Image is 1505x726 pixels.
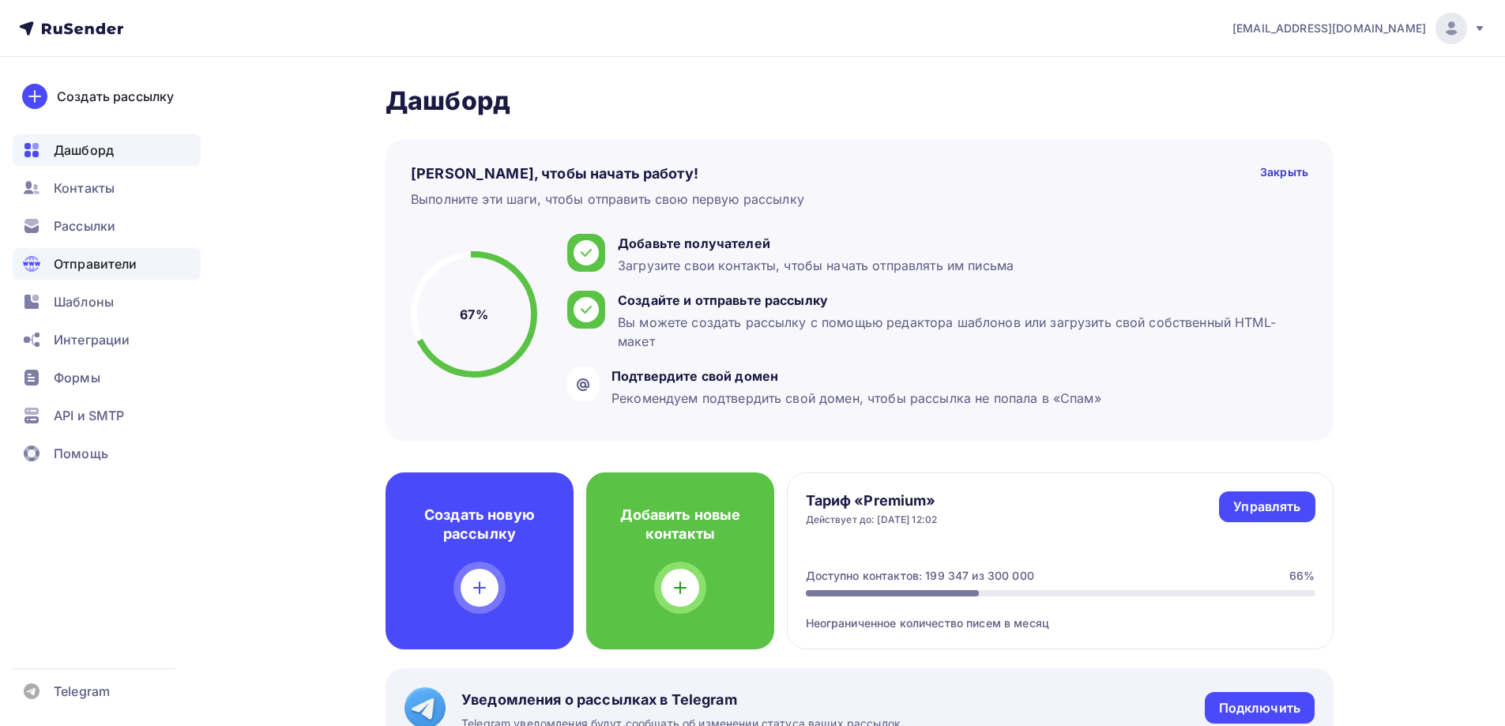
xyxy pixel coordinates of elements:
a: Отправители [13,248,201,280]
span: Уведомления о рассылках в Telegram [461,690,904,709]
span: Дашборд [54,141,114,160]
a: Формы [13,362,201,393]
h5: 67% [460,305,487,324]
h4: Добавить новые контакты [611,506,749,544]
h4: Тариф «Premium» [806,491,938,510]
span: Контакты [54,179,115,197]
div: Вы можете создать рассылку с помощью редактора шаблонов или загрузить свой собственный HTML-макет [618,313,1300,351]
span: Помощь [54,444,108,463]
h2: Дашборд [386,85,1334,117]
span: [EMAIL_ADDRESS][DOMAIN_NAME] [1232,21,1426,36]
div: Закрыть [1260,164,1308,183]
div: Добавьте получателей [618,234,1014,253]
span: Интеграции [54,330,130,349]
span: Шаблоны [54,292,114,311]
a: Контакты [13,172,201,204]
a: [EMAIL_ADDRESS][DOMAIN_NAME] [1232,13,1486,44]
div: 66% [1289,568,1315,584]
span: Формы [54,368,100,387]
div: Рекомендуем подтвердить свой домен, чтобы рассылка не попала в «Спам» [611,389,1101,408]
a: Шаблоны [13,286,201,318]
span: Telegram [54,682,110,701]
a: Рассылки [13,210,201,242]
span: API и SMTP [54,406,124,425]
h4: [PERSON_NAME], чтобы начать работу! [411,164,698,183]
div: Действует до: [DATE] 12:02 [806,513,938,526]
div: Неограниченное количество писем в месяц [806,596,1315,631]
span: Рассылки [54,216,115,235]
div: Подтвердите свой домен [611,367,1101,386]
span: Отправители [54,254,137,273]
div: Загрузите свои контакты, чтобы начать отправлять им письма [618,256,1014,275]
div: Создайте и отправьте рассылку [618,291,1300,310]
div: Создать рассылку [57,87,174,106]
div: Доступно контактов: 199 347 из 300 000 [806,568,1034,584]
div: Подключить [1219,699,1300,717]
div: Управлять [1233,498,1300,516]
h4: Создать новую рассылку [411,506,548,544]
div: Выполните эти шаги, чтобы отправить свою первую рассылку [411,190,804,209]
a: Дашборд [13,134,201,166]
